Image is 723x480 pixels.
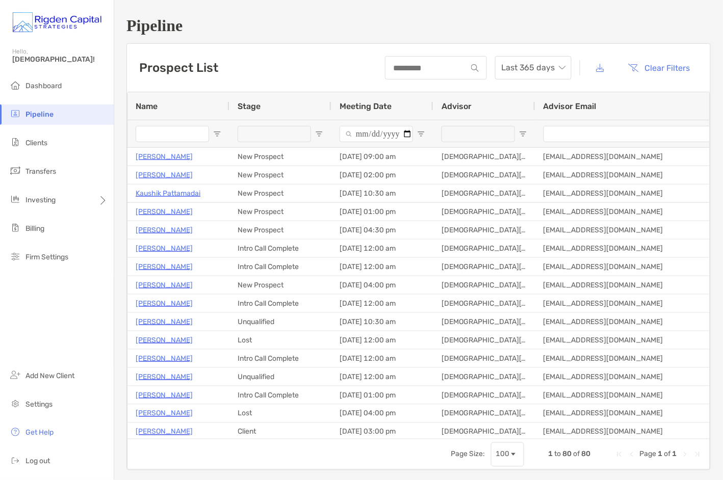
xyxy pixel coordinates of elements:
div: New Prospect [229,276,331,294]
p: [PERSON_NAME] [136,205,193,218]
a: [PERSON_NAME] [136,407,193,420]
p: [PERSON_NAME] [136,297,193,310]
a: [PERSON_NAME] [136,389,193,402]
span: of [664,450,671,459]
button: Open Filter Menu [315,130,323,138]
h1: Pipeline [126,16,711,35]
div: Intro Call Complete [229,386,331,404]
p: [PERSON_NAME] [136,315,193,328]
div: Intro Call Complete [229,350,331,367]
button: Open Filter Menu [417,130,425,138]
span: Investing [25,196,56,204]
span: 1 [549,450,553,459]
div: [DEMOGRAPHIC_DATA][PERSON_NAME], CFP® [433,258,535,276]
div: Unqualified [229,368,331,386]
img: get-help icon [9,426,21,438]
span: 80 [563,450,572,459]
div: [DEMOGRAPHIC_DATA][PERSON_NAME], CFP® [433,148,535,166]
div: [DATE] 03:00 pm [331,423,433,441]
div: First Page [615,450,624,459]
h3: Prospect List [139,61,218,75]
img: settings icon [9,397,21,410]
div: [DEMOGRAPHIC_DATA][PERSON_NAME], CFP® [433,239,535,257]
div: Page Size: [451,450,485,459]
a: [PERSON_NAME] [136,425,193,438]
a: [PERSON_NAME] [136,334,193,346]
div: [DATE] 04:00 pm [331,276,433,294]
span: of [574,450,580,459]
div: New Prospect [229,166,331,184]
img: Zoe Logo [12,4,101,41]
span: [DEMOGRAPHIC_DATA]! [12,55,108,64]
span: Last 365 days [501,57,565,79]
span: 1 [658,450,663,459]
div: Lost [229,331,331,349]
div: Unqualified [229,313,331,331]
div: [DEMOGRAPHIC_DATA][PERSON_NAME], CFP® [433,313,535,331]
div: Client [229,423,331,441]
div: [DATE] 10:30 am [331,184,433,202]
a: [PERSON_NAME] [136,370,193,383]
img: clients icon [9,136,21,148]
a: [PERSON_NAME] [136,242,193,255]
div: [DEMOGRAPHIC_DATA][PERSON_NAME], CFP® [433,203,535,221]
span: Dashboard [25,82,62,90]
img: transfers icon [9,165,21,177]
div: [DATE] 04:00 pm [331,405,433,422]
div: [DEMOGRAPHIC_DATA][PERSON_NAME], CFP® [433,221,535,239]
div: [DATE] 12:00 am [331,368,433,386]
div: New Prospect [229,148,331,166]
div: [DATE] 02:00 pm [331,166,433,184]
img: add_new_client icon [9,369,21,381]
div: New Prospect [229,184,331,202]
a: [PERSON_NAME] [136,260,193,273]
div: Intro Call Complete [229,239,331,257]
span: Page [640,450,657,459]
button: Clear Filters [621,57,698,79]
input: Meeting Date Filter Input [340,126,413,142]
span: Advisor Email [544,101,597,111]
img: logout icon [9,455,21,467]
div: [DEMOGRAPHIC_DATA][PERSON_NAME], CFP® [433,276,535,294]
span: Advisor [442,101,472,111]
span: Billing [25,224,44,233]
div: Previous Page [628,450,636,459]
span: to [555,450,561,459]
div: New Prospect [229,203,331,221]
div: [DEMOGRAPHIC_DATA][PERSON_NAME], CFP® [433,350,535,367]
div: [DEMOGRAPHIC_DATA][PERSON_NAME], CFP® [433,166,535,184]
img: investing icon [9,193,21,205]
img: input icon [471,64,479,72]
p: [PERSON_NAME] [136,224,193,236]
div: [DATE] 01:00 pm [331,386,433,404]
div: [DEMOGRAPHIC_DATA][PERSON_NAME], CFP® [433,295,535,312]
div: 100 [496,450,509,459]
div: [DEMOGRAPHIC_DATA][PERSON_NAME], CFP® [433,184,535,202]
span: Pipeline [25,110,54,119]
img: firm-settings icon [9,250,21,262]
a: [PERSON_NAME] [136,150,193,163]
div: [DATE] 12:00 am [331,331,433,349]
span: Meeting Date [340,101,392,111]
div: [DATE] 12:00 am [331,239,433,257]
p: [PERSON_NAME] [136,352,193,365]
div: [DEMOGRAPHIC_DATA][PERSON_NAME], CFP® [433,405,535,422]
div: [DATE] 12:00 am [331,350,433,367]
span: 80 [582,450,591,459]
div: Page Size [491,442,524,467]
span: Firm Settings [25,253,68,261]
span: Transfers [25,167,56,176]
div: [DATE] 12:00 am [331,295,433,312]
div: [DATE] 01:00 pm [331,203,433,221]
div: [DATE] 09:00 am [331,148,433,166]
button: Open Filter Menu [213,130,221,138]
div: Lost [229,405,331,422]
span: Get Help [25,429,54,437]
img: pipeline icon [9,108,21,120]
span: Log out [25,457,50,466]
